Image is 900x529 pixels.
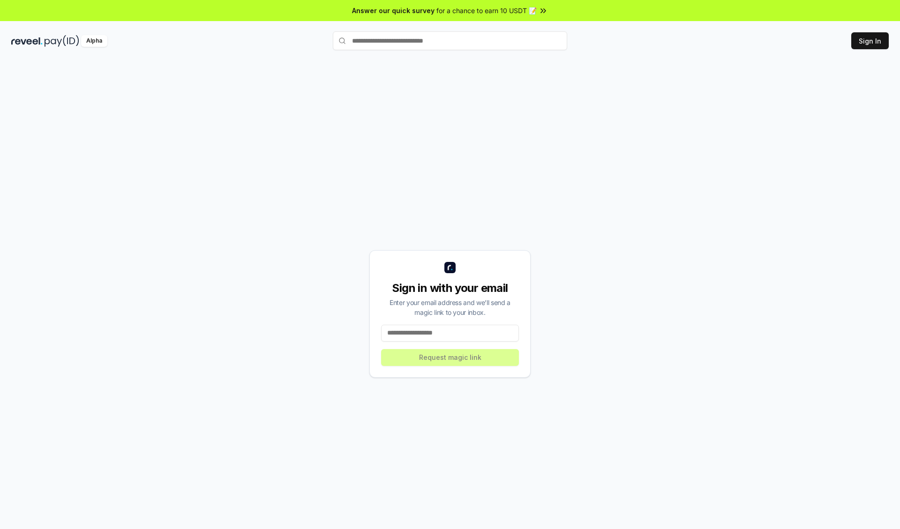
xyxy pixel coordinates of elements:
div: Enter your email address and we’ll send a magic link to your inbox. [381,298,519,317]
button: Sign In [851,32,889,49]
img: pay_id [45,35,79,47]
img: logo_small [444,262,456,273]
div: Sign in with your email [381,281,519,296]
span: for a chance to earn 10 USDT 📝 [436,6,537,15]
img: reveel_dark [11,35,43,47]
span: Answer our quick survey [352,6,435,15]
div: Alpha [81,35,107,47]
